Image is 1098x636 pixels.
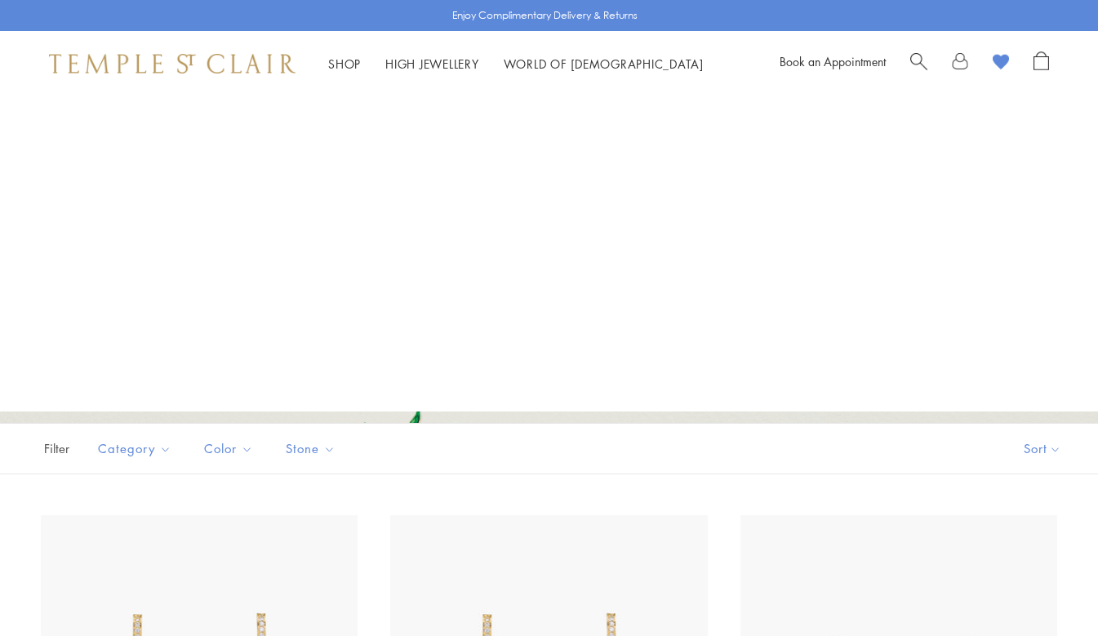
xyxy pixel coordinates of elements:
a: Open Shopping Bag [1034,51,1049,76]
p: Enjoy Complimentary Delivery & Returns [452,7,638,24]
a: World of [DEMOGRAPHIC_DATA]World of [DEMOGRAPHIC_DATA] [504,56,704,72]
span: Color [196,438,265,459]
a: ShopShop [328,56,361,72]
a: High JewelleryHigh Jewellery [385,56,479,72]
a: Search [910,51,927,76]
img: Temple St. Clair [49,54,296,73]
span: Category [90,438,184,459]
a: View Wishlist [993,51,1009,76]
button: Stone [273,430,348,467]
a: Book an Appointment [780,53,886,69]
nav: Main navigation [328,54,704,74]
button: Color [192,430,265,467]
button: Category [86,430,184,467]
button: Show sort by [987,424,1098,474]
span: Stone [278,438,348,459]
